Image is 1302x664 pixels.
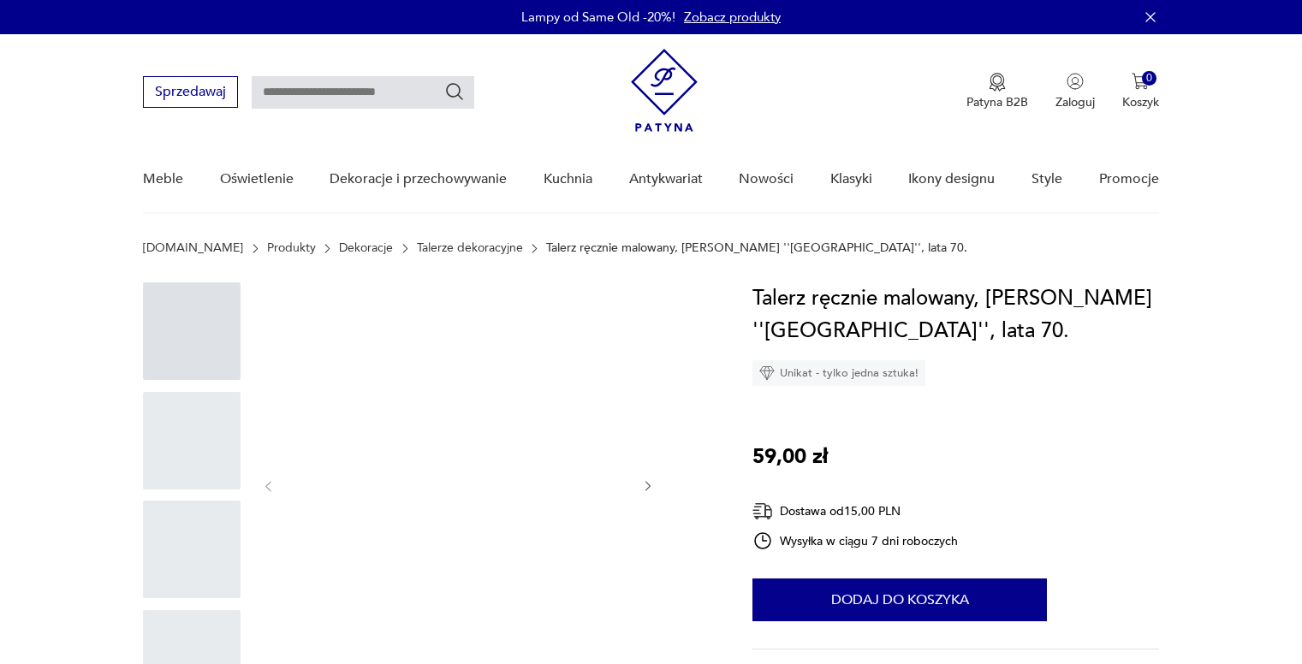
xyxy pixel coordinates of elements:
[1142,71,1156,86] div: 0
[752,578,1047,621] button: Dodaj do koszyka
[908,146,995,212] a: Ikony designu
[444,81,465,102] button: Szukaj
[1055,94,1095,110] p: Zaloguj
[1122,73,1159,110] button: 0Koszyk
[752,360,925,386] div: Unikat - tylko jedna sztuka!
[1099,146,1159,212] a: Promocje
[339,241,393,255] a: Dekoracje
[830,146,872,212] a: Klasyki
[330,146,507,212] a: Dekoracje i przechowywanie
[544,146,592,212] a: Kuchnia
[966,73,1028,110] a: Ikona medaluPatyna B2B
[752,282,1159,347] h1: Talerz ręcznie malowany, [PERSON_NAME] ''[GEOGRAPHIC_DATA]'', lata 70.
[1031,146,1062,212] a: Style
[143,241,243,255] a: [DOMAIN_NAME]
[752,531,958,551] div: Wysyłka w ciągu 7 dni roboczych
[966,73,1028,110] button: Patyna B2B
[143,87,238,99] a: Sprzedawaj
[759,365,775,381] img: Ikona diamentu
[521,9,675,26] p: Lampy od Same Old -20%!
[143,76,238,108] button: Sprzedawaj
[989,73,1006,92] img: Ikona medalu
[739,146,794,212] a: Nowości
[1067,73,1084,90] img: Ikonka użytkownika
[143,146,183,212] a: Meble
[1122,94,1159,110] p: Koszyk
[220,146,294,212] a: Oświetlenie
[966,94,1028,110] p: Patyna B2B
[1132,73,1149,90] img: Ikona koszyka
[267,241,316,255] a: Produkty
[546,241,967,255] p: Talerz ręcznie malowany, [PERSON_NAME] ''[GEOGRAPHIC_DATA]'', lata 70.
[629,146,703,212] a: Antykwariat
[1055,73,1095,110] button: Zaloguj
[684,9,781,26] a: Zobacz produkty
[417,241,523,255] a: Talerze dekoracyjne
[752,501,958,522] div: Dostawa od 15,00 PLN
[631,49,698,132] img: Patyna - sklep z meblami i dekoracjami vintage
[752,501,773,522] img: Ikona dostawy
[752,441,828,473] p: 59,00 zł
